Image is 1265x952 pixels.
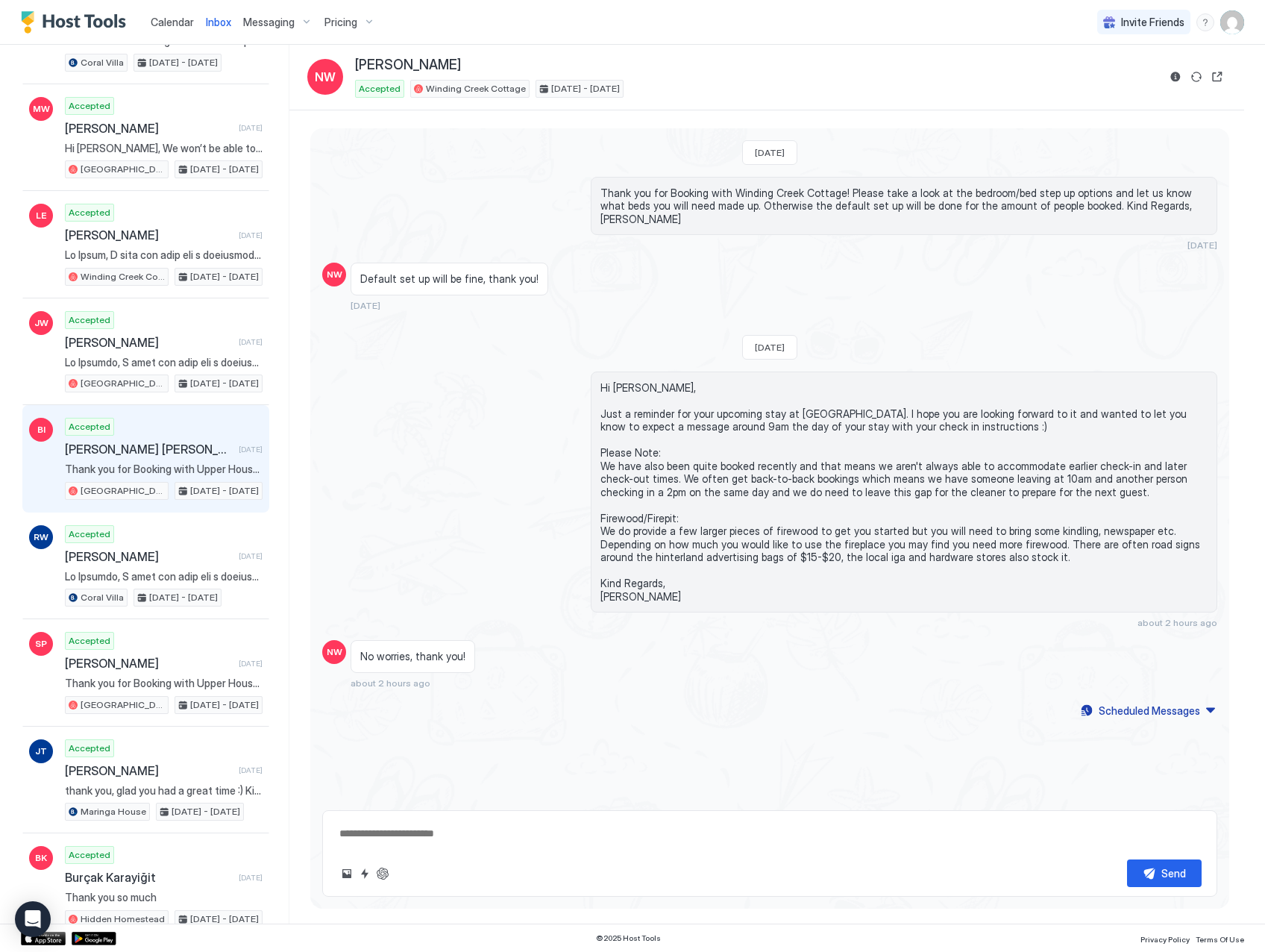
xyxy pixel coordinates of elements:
span: Default set up will be fine, thank you! [360,272,539,286]
span: [DATE] - [DATE] [190,698,259,712]
span: Coral Villa [81,591,124,604]
div: User profile [1220,10,1244,34]
button: ChatGPT Auto Reply [374,865,392,883]
span: [DATE] - [DATE] [149,591,218,604]
span: Accepted [69,313,110,327]
span: Lo Ipsum, D sita con adip eli s doeiusmod temp! I utla etdolo ma aliqu enim ad minim ven quisnost... [65,248,263,262]
span: Lo Ipsumdo, S amet con adip eli s doeiusmod temp! I utla etdolo ma aliqu enim ad minim ven quisno... [65,570,263,583]
a: Privacy Policy [1140,930,1190,946]
span: Messaging [243,16,295,29]
span: Thank you for Booking with Winding Creek Cottage! Please take a look at the bedroom/bed step up o... [600,187,1208,226]
span: [DATE] - [DATE] [190,163,259,176]
a: Host Tools Logo [21,11,133,34]
span: RW [34,530,48,544]
span: Lo Ipsumdo, S amet con adip eli s doeiusmod temp! I utla etdolo ma aliqu enim ad minim ven quisno... [65,356,263,369]
span: Hidden Homestead [81,912,165,926]
span: NW [315,68,336,86]
span: [DATE] [239,337,263,347]
span: [GEOGRAPHIC_DATA] [81,698,165,712]
span: Winding Creek Cottage [426,82,526,95]
span: [DATE] [755,342,785,353]
span: [PERSON_NAME] [65,763,233,778]
span: JT [35,745,47,758]
div: menu [1196,13,1214,31]
span: Pricing [324,16,357,29]
span: [GEOGRAPHIC_DATA] [81,484,165,498]
span: Hi [PERSON_NAME], We won’t be able to make it at that time sorry. So sorry for the inconvenience,... [65,142,263,155]
span: Calendar [151,16,194,28]
span: [PERSON_NAME] [65,228,233,242]
span: Inbox [206,16,231,28]
a: Terms Of Use [1196,930,1244,946]
span: thank you, glad you had a great time :) Kind Regards, [PERSON_NAME] [65,784,263,798]
span: Accepted [69,206,110,219]
span: MW [33,102,50,116]
button: Send [1127,859,1202,887]
span: [DATE] - [DATE] [190,377,259,390]
span: Accepted [69,420,110,433]
span: Winding Creek Cottage [81,270,165,284]
span: Thank you so much [65,891,263,904]
span: Maringa House [81,805,146,818]
span: Hi [PERSON_NAME], Just a reminder for your upcoming stay at [GEOGRAPHIC_DATA]. I hope you are loo... [600,381,1208,604]
span: Accepted [359,82,401,95]
span: [DATE] [239,445,263,454]
a: Inbox [206,14,231,30]
span: [DATE] [239,231,263,240]
span: [GEOGRAPHIC_DATA] [81,163,165,176]
span: [PERSON_NAME] [355,57,461,74]
button: Open reservation [1208,68,1226,86]
span: Thank you for Booking with Upper House! We hope you are looking forward to your stay. Check in an... [65,463,263,476]
span: [DATE] - [DATE] [190,270,259,284]
button: Sync reservation [1187,68,1205,86]
span: JW [34,316,48,330]
a: App Store [21,932,66,945]
span: [DATE] [239,659,263,668]
span: Invite Friends [1121,16,1184,29]
span: about 2 hours ago [351,677,430,689]
span: © 2025 Host Tools [596,933,661,943]
span: Terms Of Use [1196,935,1244,944]
span: BK [35,851,47,865]
span: NW [327,645,342,659]
span: Accepted [69,742,110,755]
span: [DATE] [755,147,785,158]
span: Accepted [69,848,110,862]
div: Send [1161,865,1186,881]
a: Google Play Store [72,932,116,945]
button: Quick reply [356,865,374,883]
span: [PERSON_NAME] [PERSON_NAME] [65,442,233,457]
span: Accepted [69,99,110,113]
span: BI [37,423,45,436]
span: [DATE] - [DATE] [190,484,259,498]
button: Reservation information [1167,68,1184,86]
span: [DATE] [239,123,263,133]
span: [PERSON_NAME] [65,549,233,564]
button: Upload image [338,865,356,883]
span: [DATE] - [DATE] [551,82,620,95]
span: Coral Villa [81,56,124,69]
span: [DATE] [239,765,263,775]
div: Open Intercom Messenger [15,901,51,937]
span: about 2 hours ago [1137,617,1217,628]
span: [DATE] [351,300,380,311]
span: [DATE] - [DATE] [172,805,240,818]
span: Privacy Policy [1140,935,1190,944]
span: [PERSON_NAME] [65,656,233,671]
span: SP [35,637,47,651]
span: Burçak Karayiğit [65,870,233,885]
div: Scheduled Messages [1099,703,1200,718]
span: [DATE] - [DATE] [190,912,259,926]
button: Scheduled Messages [1079,701,1217,721]
span: Thank you for Booking with Upper House! We hope you are looking forward to your stay. Check in an... [65,677,263,690]
a: Calendar [151,14,194,30]
span: NW [327,268,342,281]
span: Accepted [69,527,110,541]
span: [PERSON_NAME] [65,335,233,350]
span: LE [36,209,46,222]
span: [GEOGRAPHIC_DATA] [81,377,165,390]
span: [DATE] [1187,239,1217,251]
